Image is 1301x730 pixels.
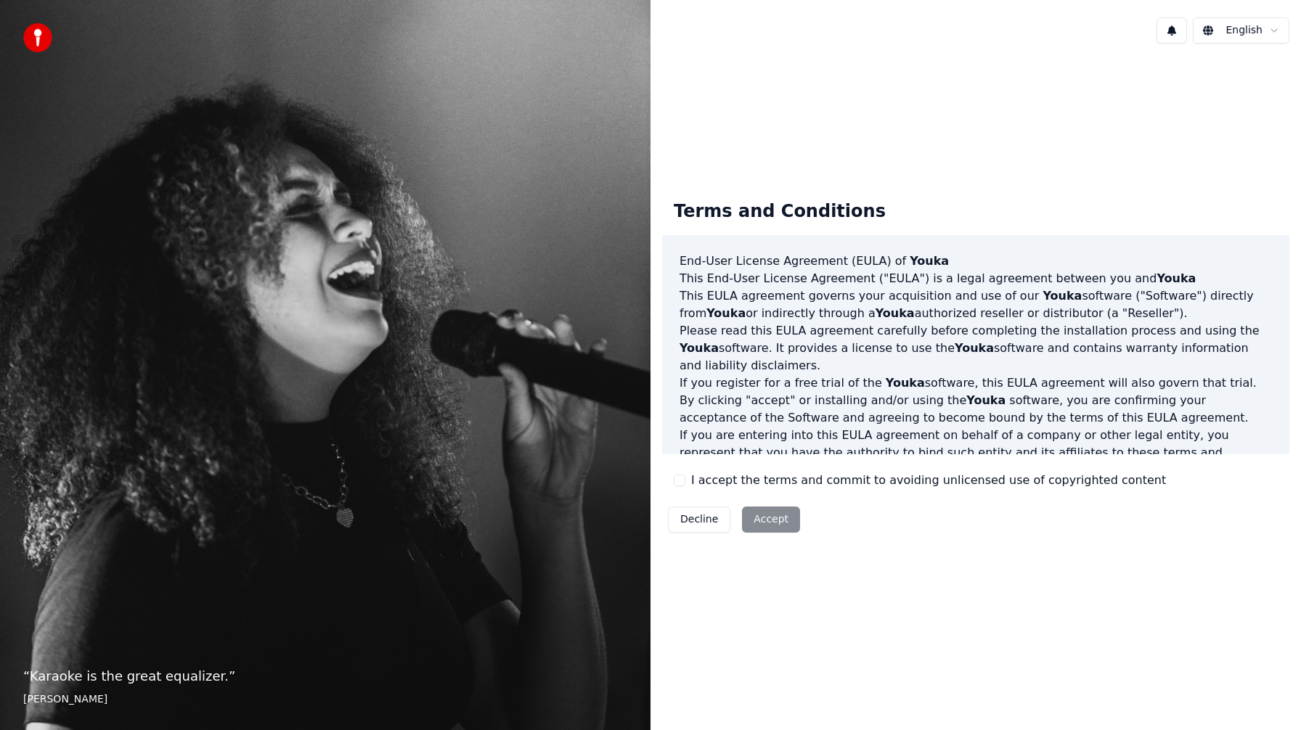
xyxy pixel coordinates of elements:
img: youka [23,23,52,52]
p: This EULA agreement governs your acquisition and use of our software ("Software") directly from o... [680,287,1272,322]
h3: End-User License Agreement (EULA) of [680,253,1272,270]
span: Youka [1157,271,1196,285]
span: Youka [966,393,1006,407]
label: I accept the terms and commit to avoiding unlicensed use of copyrighted content [691,472,1166,489]
span: Youka [955,341,994,355]
span: Youka [910,254,949,268]
div: Terms and Conditions [662,189,897,235]
span: Youka [876,306,915,320]
p: Please read this EULA agreement carefully before completing the installation process and using th... [680,322,1272,374]
p: If you register for a free trial of the software, this EULA agreement will also govern that trial... [680,374,1272,427]
button: Decline [668,507,730,533]
p: If you are entering into this EULA agreement on behalf of a company or other legal entity, you re... [680,427,1272,514]
footer: [PERSON_NAME] [23,692,627,707]
span: Youka [706,306,746,320]
span: Youka [1043,289,1082,303]
span: Youka [680,341,719,355]
p: “ Karaoke is the great equalizer. ” [23,666,627,686]
p: This End-User License Agreement ("EULA") is a legal agreement between you and [680,270,1272,287]
span: Youka [886,376,925,390]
